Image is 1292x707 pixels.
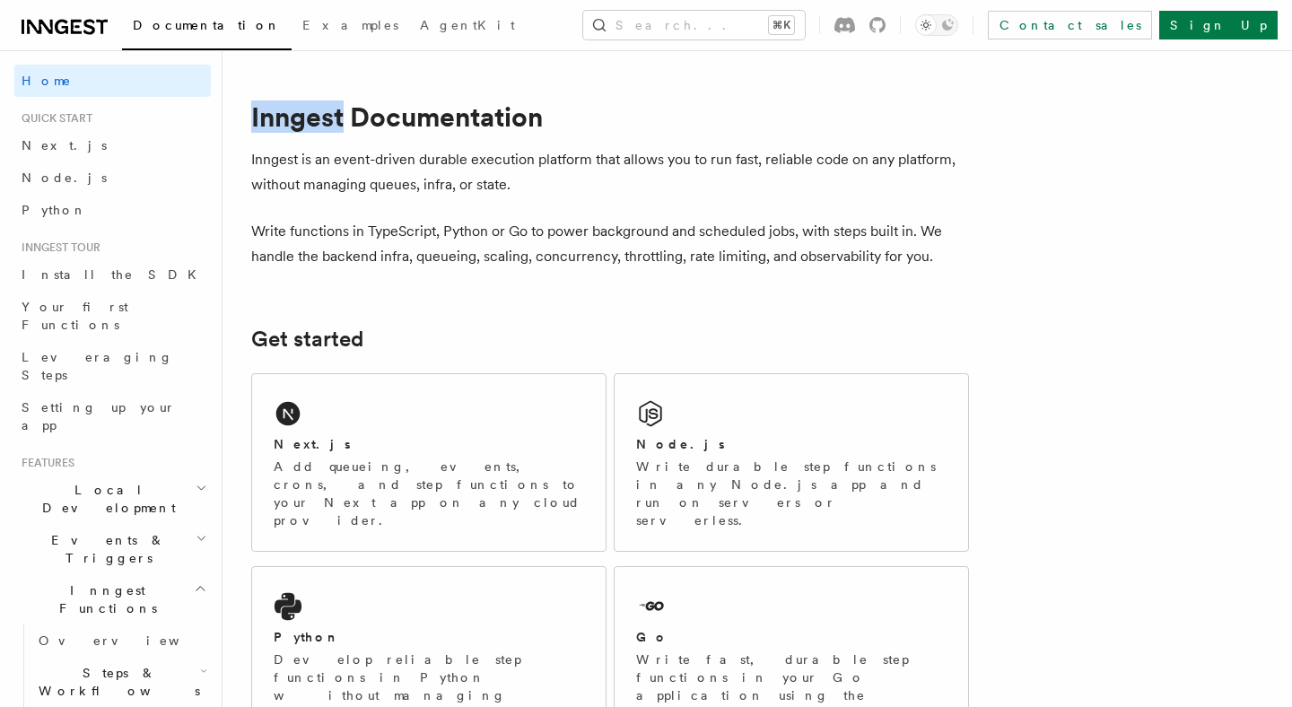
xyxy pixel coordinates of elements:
a: Setting up your app [14,391,211,441]
h2: Go [636,628,668,646]
a: Leveraging Steps [14,341,211,391]
a: Next.js [14,129,211,161]
h2: Node.js [636,435,725,453]
span: Steps & Workflows [31,664,200,700]
a: Your first Functions [14,291,211,341]
a: Install the SDK [14,258,211,291]
p: Inngest is an event-driven durable execution platform that allows you to run fast, reliable code ... [251,147,969,197]
a: Examples [292,5,409,48]
span: Install the SDK [22,267,207,282]
button: Toggle dark mode [915,14,958,36]
span: Setting up your app [22,400,176,432]
button: Search...⌘K [583,11,805,39]
span: Inngest tour [14,240,100,255]
span: Inngest Functions [14,581,194,617]
span: Overview [39,633,223,648]
button: Inngest Functions [14,574,211,624]
button: Local Development [14,474,211,524]
span: Next.js [22,138,107,153]
span: Examples [302,18,398,32]
span: Your first Functions [22,300,128,332]
a: AgentKit [409,5,526,48]
h1: Inngest Documentation [251,100,969,133]
span: Documentation [133,18,281,32]
span: Features [14,456,74,470]
span: Node.js [22,170,107,185]
a: Sign Up [1159,11,1278,39]
a: Node.js [14,161,211,194]
span: Quick start [14,111,92,126]
a: Overview [31,624,211,657]
kbd: ⌘K [769,16,794,34]
h2: Next.js [274,435,351,453]
a: Contact sales [988,11,1152,39]
span: Leveraging Steps [22,350,173,382]
button: Steps & Workflows [31,657,211,707]
a: Home [14,65,211,97]
p: Add queueing, events, crons, and step functions to your Next app on any cloud provider. [274,458,584,529]
a: Next.jsAdd queueing, events, crons, and step functions to your Next app on any cloud provider. [251,373,607,552]
a: Get started [251,327,363,352]
a: Documentation [122,5,292,50]
span: Python [22,203,87,217]
span: Events & Triggers [14,531,196,567]
h2: Python [274,628,340,646]
p: Write durable step functions in any Node.js app and run on servers or serverless. [636,458,947,529]
span: Local Development [14,481,196,517]
a: Python [14,194,211,226]
p: Write functions in TypeScript, Python or Go to power background and scheduled jobs, with steps bu... [251,219,969,269]
button: Events & Triggers [14,524,211,574]
a: Node.jsWrite durable step functions in any Node.js app and run on servers or serverless. [614,373,969,552]
span: AgentKit [420,18,515,32]
span: Home [22,72,72,90]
